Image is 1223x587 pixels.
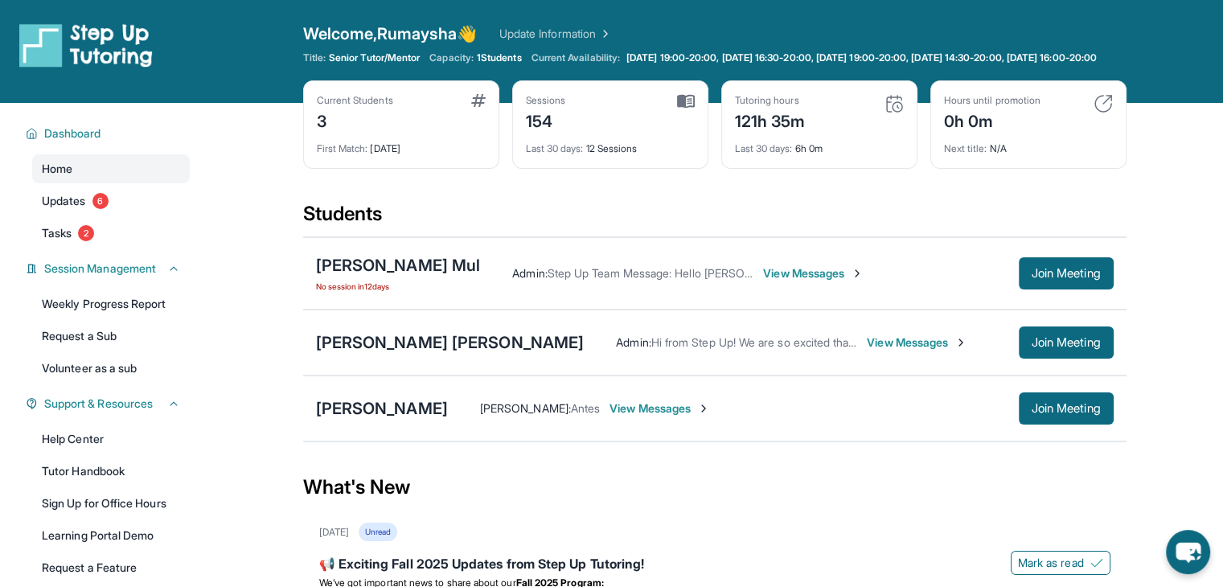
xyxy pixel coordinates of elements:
div: Unread [359,523,397,541]
img: card [884,94,904,113]
div: Sessions [526,94,566,107]
span: Senior Tutor/Mentor [329,51,420,64]
span: View Messages [609,400,710,417]
img: logo [19,23,153,68]
span: View Messages [867,335,967,351]
a: Updates6 [32,187,190,216]
span: Last 30 days : [526,142,584,154]
div: Tutoring hours [735,94,806,107]
a: Tutor Handbook [32,457,190,486]
div: [PERSON_NAME] [316,397,448,420]
div: 154 [526,107,566,133]
button: Dashboard [38,125,180,142]
a: Sign Up for Office Hours [32,489,190,518]
a: Update Information [499,26,612,42]
button: Join Meeting [1019,257,1114,289]
span: Welcome, Rumaysha 👋 [303,23,477,45]
img: Mark as read [1090,556,1103,569]
img: Chevron-Right [851,267,864,280]
div: N/A [944,133,1113,155]
span: Last 30 days : [735,142,793,154]
span: Admin : [512,266,547,280]
a: Tasks2 [32,219,190,248]
button: Mark as read [1011,551,1110,575]
a: Home [32,154,190,183]
span: Join Meeting [1032,269,1101,278]
span: No session in 12 days [316,280,481,293]
div: 6h 0m [735,133,904,155]
a: Learning Portal Demo [32,521,190,550]
img: card [677,94,695,109]
button: chat-button [1166,530,1210,574]
span: [PERSON_NAME] : [480,401,571,415]
span: Dashboard [44,125,101,142]
span: Title: [303,51,326,64]
div: Current Students [317,94,393,107]
button: Session Management [38,261,180,277]
a: Request a Feature [32,553,190,582]
span: Next title : [944,142,987,154]
a: Request a Sub [32,322,190,351]
div: Students [303,201,1127,236]
span: 6 [92,193,109,209]
a: [DATE] 19:00-20:00, [DATE] 16:30-20:00, [DATE] 19:00-20:00, [DATE] 14:30-20:00, [DATE] 16:00-20:00 [623,51,1100,64]
img: card [1094,94,1113,113]
span: Antes [571,401,600,415]
span: 1 Students [477,51,522,64]
span: Home [42,161,72,177]
a: Help Center [32,425,190,454]
span: Mark as read [1018,555,1084,571]
span: Capacity: [429,51,474,64]
a: Volunteer as a sub [32,354,190,383]
span: Support & Resources [44,396,153,412]
div: [PERSON_NAME] [PERSON_NAME] [316,331,585,354]
button: Support & Resources [38,396,180,412]
div: 📢 Exciting Fall 2025 Updates from Step Up Tutoring! [319,554,1110,577]
span: First Match : [317,142,368,154]
div: 0h 0m [944,107,1040,133]
span: View Messages [763,265,864,281]
div: 3 [317,107,393,133]
span: Join Meeting [1032,404,1101,413]
div: [PERSON_NAME] Mul [316,254,481,277]
div: What's New [303,452,1127,523]
img: Chevron-Right [697,402,710,415]
span: Admin : [616,335,650,349]
button: Join Meeting [1019,392,1114,425]
img: Chevron Right [596,26,612,42]
span: Updates [42,193,86,209]
span: Session Management [44,261,156,277]
div: 12 Sessions [526,133,695,155]
span: Join Meeting [1032,338,1101,347]
img: Chevron-Right [954,336,967,349]
img: card [471,94,486,107]
div: [DATE] [317,133,486,155]
a: Weekly Progress Report [32,289,190,318]
div: 121h 35m [735,107,806,133]
span: 2 [78,225,94,241]
button: Join Meeting [1019,326,1114,359]
span: Tasks [42,225,72,241]
span: Current Availability: [531,51,620,64]
div: [DATE] [319,526,349,539]
div: Hours until promotion [944,94,1040,107]
span: [DATE] 19:00-20:00, [DATE] 16:30-20:00, [DATE] 19:00-20:00, [DATE] 14:30-20:00, [DATE] 16:00-20:00 [626,51,1097,64]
